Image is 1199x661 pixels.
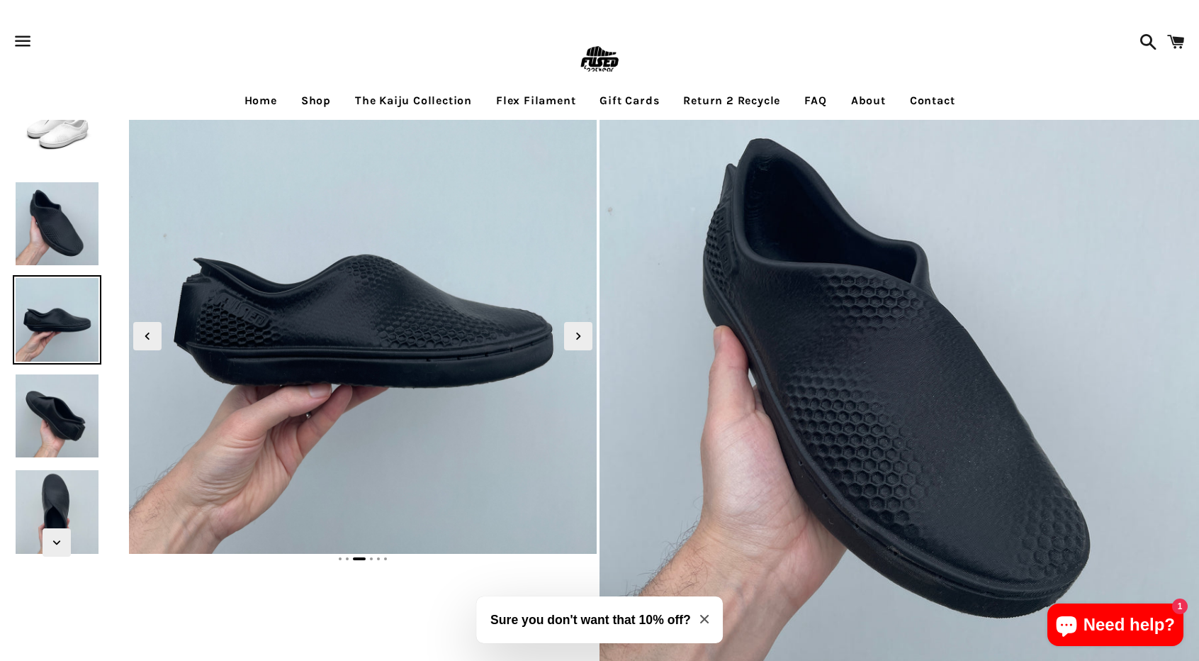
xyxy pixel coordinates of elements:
[13,372,102,461] img: [3D printed Shoes] - lightweight custom 3dprinted shoes sneakers sandals fused footwear
[133,322,162,350] div: Previous slide
[339,557,342,560] span: Go to slide 1
[384,557,387,560] span: Go to slide 6
[346,557,349,560] span: Go to slide 2
[794,83,837,118] a: FAQ
[370,557,373,560] span: Go to slide 4
[344,83,483,118] a: The Kaiju Collection
[672,83,791,118] a: Return 2 Recycle
[234,83,288,118] a: Home
[377,557,380,560] span: Go to slide 5
[13,83,102,172] img: [3D printed Shoes] - lightweight custom 3dprinted shoes sneakers sandals fused footwear
[1043,604,1188,650] inbox-online-store-chat: Shopify online store chat
[485,83,586,118] a: Flex Filament
[840,83,896,118] a: About
[353,557,366,560] span: Go to slide 3
[564,322,592,350] div: Next slide
[899,83,966,118] a: Contact
[291,83,342,118] a: Shop
[13,275,102,365] img: [3D printed Shoes] - lightweight custom 3dprinted shoes sneakers sandals fused footwear
[576,37,622,83] img: FUSEDfootwear
[589,83,670,118] a: Gift Cards
[13,467,102,557] img: [3D printed Shoes] - lightweight custom 3dprinted shoes sneakers sandals fused footwear
[13,179,102,269] img: [3D printed Shoes] - lightweight custom 3dprinted shoes sneakers sandals fused footwear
